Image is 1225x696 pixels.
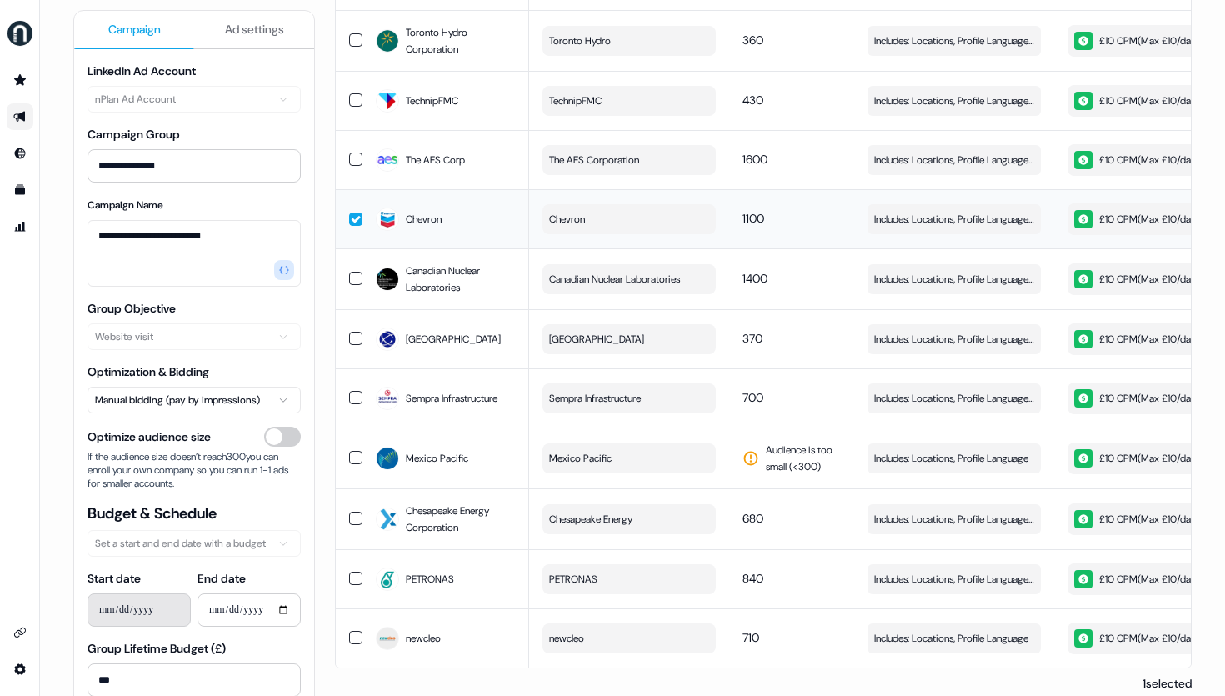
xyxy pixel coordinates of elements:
span: The AES Corporation [549,152,639,168]
button: TechnipFMC [542,86,716,116]
span: Canadian Nuclear Laboratories [406,263,516,296]
span: Mexico Pacific [406,450,468,467]
button: The AES Corporation [542,145,716,175]
button: Includes: Locations, Profile Language, Job Levels [867,383,1041,413]
label: Group Lifetime Budget (£) [87,641,226,656]
button: newcleo [542,623,716,653]
span: Includes: Locations, Profile Language, Job Levels [874,571,1034,588]
span: PETRONAS [549,571,597,588]
span: Includes: Locations, Profile Language [874,630,1028,647]
span: Optimize audience size [87,428,211,445]
span: TechnipFMC [406,93,458,109]
span: Mexico Pacific [549,450,612,467]
span: 710 [742,630,759,645]
span: Sempra Infrastructure [549,390,641,407]
span: Chevron [406,211,442,228]
span: [GEOGRAPHIC_DATA] [406,331,501,348]
div: £10 CPM ( Max £10/day ) [1074,389,1199,408]
span: Includes: Locations, Profile Language, Job Levels [874,511,1034,528]
div: £10 CPM ( Max £10/day ) [1074,32,1199,50]
label: LinkedIn Ad Account [87,63,196,78]
button: Sempra Infrastructure [542,383,716,413]
span: Includes: Locations, Profile Language, Job Functions, Job Levels / Excludes: Job Functions [874,331,1034,348]
div: £10 CPM ( Max £10/day ) [1074,449,1199,468]
span: Audience is too small (< 300 ) [766,442,841,475]
button: Includes: Locations, Profile Language [867,443,1041,473]
button: Includes: Locations, Profile Language, Job Functions, Job Levels / Excludes: Job Functions [867,204,1041,234]
button: Mexico Pacific [542,443,716,473]
span: 1400 [742,271,767,286]
span: Includes: Locations, Profile Language, Job Levels [874,33,1034,49]
a: Go to integrations [7,656,33,683]
button: Chesapeake Energy [542,504,716,534]
label: Campaign Name [87,198,163,212]
a: Go to outbound experience [7,103,33,130]
span: Includes: Locations, Profile Language, Job Functions, Job Levels / Excludes: Job Functions [874,211,1034,228]
div: £10 CPM ( Max £10/day ) [1074,510,1199,528]
button: Toronto Hydro [542,26,716,56]
span: Toronto Hydro [549,33,611,49]
span: If the audience size doesn’t reach 300 you can enroll your own company so you can run 1-1 ads for... [87,450,301,490]
button: Includes: Locations, Profile Language, Job Levels [867,264,1041,294]
div: £10 CPM ( Max £10/day ) [1074,330,1199,348]
div: £10 CPM ( Max £10/day ) [1074,629,1199,648]
span: Includes: Locations, Profile Language, Job Levels [874,152,1034,168]
span: Toronto Hydro Corporation [406,24,516,58]
a: Go to integrations [7,619,33,646]
a: Go to prospects [7,67,33,93]
span: Includes: Locations, Profile Language [874,450,1028,467]
label: Group Objective [87,301,176,316]
div: £10 CPM ( Max £10/day ) [1074,151,1199,169]
div: £10 CPM ( Max £10/day ) [1074,92,1199,110]
a: Go to templates [7,177,33,203]
span: 1100 [742,211,764,226]
span: 360 [742,33,763,48]
span: 840 [742,571,763,586]
a: Go to Inbound [7,140,33,167]
label: Optimization & Bidding [87,364,209,379]
span: newcleo [406,630,441,647]
span: 680 [742,511,763,526]
span: The AES Corp [406,152,465,168]
span: Budget & Schedule [87,503,301,523]
span: PETRONAS [406,571,454,588]
label: End date [197,571,246,586]
button: [GEOGRAPHIC_DATA] [542,324,716,354]
span: Sempra Infrastructure [406,390,497,407]
span: Chevron [549,211,585,228]
div: £10 CPM ( Max £10/day ) [1074,270,1199,288]
button: Includes: Locations, Profile Language, Job Levels [867,564,1041,594]
span: 430 [742,93,763,108]
button: Optimize audience size [264,427,301,447]
span: newcleo [549,630,584,647]
span: Chesapeake Energy [549,511,632,528]
button: Includes: Locations, Profile Language [867,623,1041,653]
button: Includes: Locations, Profile Language, Job Levels [867,504,1041,534]
button: Includes: Locations, Profile Language, Job Functions, Job Levels / Excludes: Job Functions [867,86,1041,116]
span: Canadian Nuclear Laboratories [549,271,680,288]
span: TechnipFMC [549,93,602,109]
button: Includes: Locations, Profile Language, Job Functions, Job Levels / Excludes: Job Functions [867,324,1041,354]
span: Chesapeake Energy Corporation [406,503,516,536]
button: Includes: Locations, Profile Language, Job Levels [867,145,1041,175]
label: Start date [87,571,141,586]
div: £10 CPM ( Max £10/day ) [1074,210,1199,228]
label: Campaign Group [87,127,180,142]
div: £10 CPM ( Max £10/day ) [1074,570,1199,588]
span: 1600 [742,152,767,167]
span: 700 [742,390,763,405]
a: Go to attribution [7,213,33,240]
span: 370 [742,331,762,346]
span: Includes: Locations, Profile Language, Job Levels [874,271,1034,288]
span: Includes: Locations, Profile Language, Job Functions, Job Levels / Excludes: Job Functions [874,93,1034,109]
span: Campaign [108,21,161,38]
button: Canadian Nuclear Laboratories [542,264,716,294]
span: [GEOGRAPHIC_DATA] [549,331,644,348]
span: Includes: Locations, Profile Language, Job Levels [874,390,1034,407]
p: 1 selected [1136,675,1192,692]
span: Ad settings [225,21,284,38]
button: PETRONAS [542,564,716,594]
button: Includes: Locations, Profile Language, Job Levels [867,26,1041,56]
button: Chevron [542,204,716,234]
